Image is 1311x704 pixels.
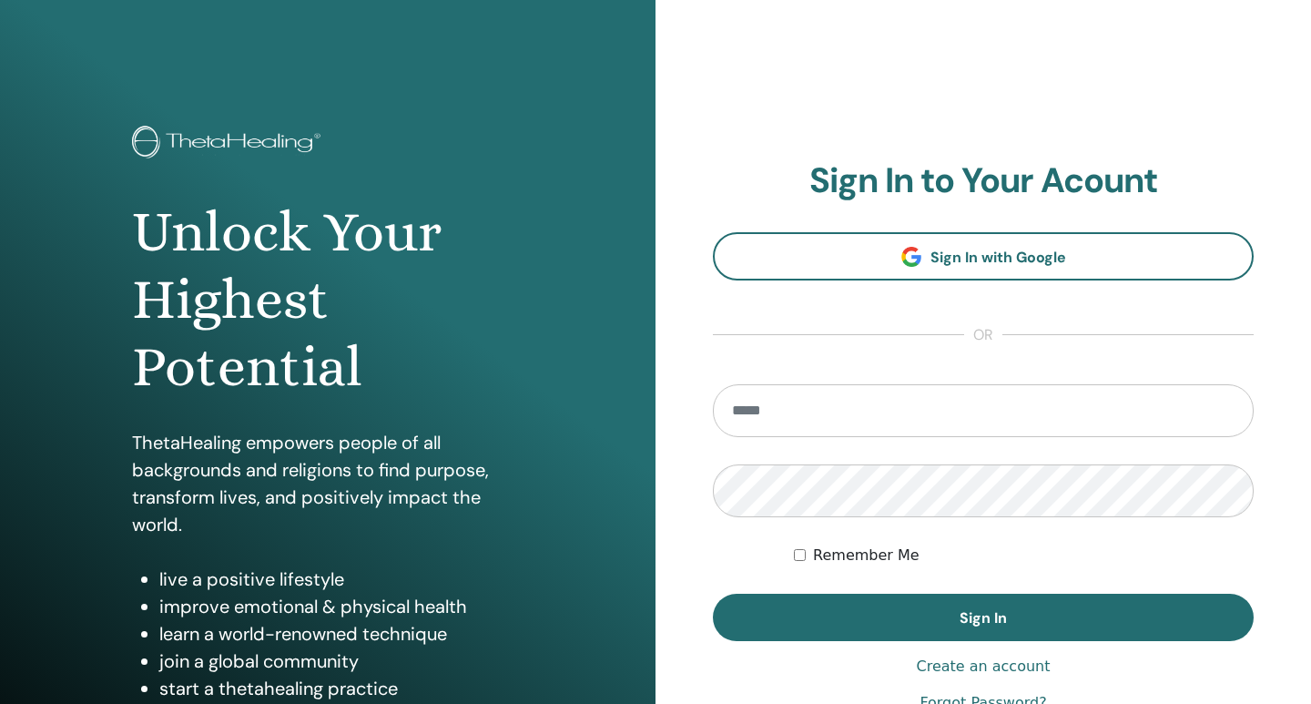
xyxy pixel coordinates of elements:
[916,656,1050,678] a: Create an account
[930,248,1066,267] span: Sign In with Google
[960,608,1007,627] span: Sign In
[713,594,1254,641] button: Sign In
[159,620,523,648] li: learn a world-renowned technique
[132,429,523,538] p: ThetaHealing empowers people of all backgrounds and religions to find purpose, transform lives, a...
[713,160,1254,202] h2: Sign In to Your Acount
[794,545,1254,566] div: Keep me authenticated indefinitely or until I manually logout
[964,324,1002,346] span: or
[159,566,523,593] li: live a positive lifestyle
[159,593,523,620] li: improve emotional & physical health
[159,675,523,702] li: start a thetahealing practice
[813,545,920,566] label: Remember Me
[159,648,523,675] li: join a global community
[713,232,1254,281] a: Sign In with Google
[132,199,523,402] h1: Unlock Your Highest Potential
